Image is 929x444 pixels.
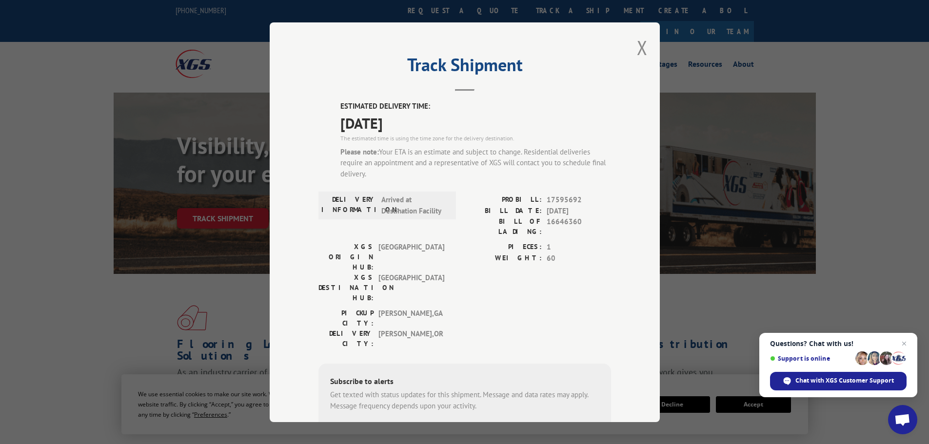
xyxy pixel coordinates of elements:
strong: Please note: [340,147,379,156]
div: Subscribe to alerts [330,375,599,389]
div: Open chat [888,405,917,434]
label: PIECES: [465,242,542,253]
span: [DATE] [340,112,611,134]
span: 16646360 [547,216,611,237]
span: Chat with XGS Customer Support [795,376,894,385]
div: Chat with XGS Customer Support [770,372,907,390]
label: DELIVERY INFORMATION: [321,194,376,216]
label: XGS DESTINATION HUB: [318,272,374,303]
label: PICKUP CITY: [318,308,374,328]
span: 1 [547,242,611,253]
div: The estimated time is using the time zone for the delivery destination. [340,134,611,142]
span: Questions? Chat with us! [770,340,907,347]
span: [DATE] [547,205,611,216]
label: ESTIMATED DELIVERY TIME: [340,101,611,112]
span: [GEOGRAPHIC_DATA] [378,272,444,303]
label: XGS ORIGIN HUB: [318,242,374,272]
h2: Track Shipment [318,58,611,77]
button: Close modal [637,35,648,60]
span: [GEOGRAPHIC_DATA] [378,242,444,272]
span: Arrived at Destination Facility [381,194,447,216]
span: 60 [547,252,611,264]
div: Your ETA is an estimate and subject to change. Residential deliveries require an appointment and ... [340,146,611,179]
span: Support is online [770,355,852,362]
span: Close chat [898,338,910,349]
label: WEIGHT: [465,252,542,264]
span: [PERSON_NAME] , GA [378,308,444,328]
div: Get texted with status updates for this shipment. Message and data rates may apply. Message frequ... [330,389,599,411]
label: DELIVERY CITY: [318,328,374,349]
label: PROBILL: [465,194,542,206]
label: BILL DATE: [465,205,542,216]
span: [PERSON_NAME] , OR [378,328,444,349]
label: BILL OF LADING: [465,216,542,237]
span: 17595692 [547,194,611,206]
